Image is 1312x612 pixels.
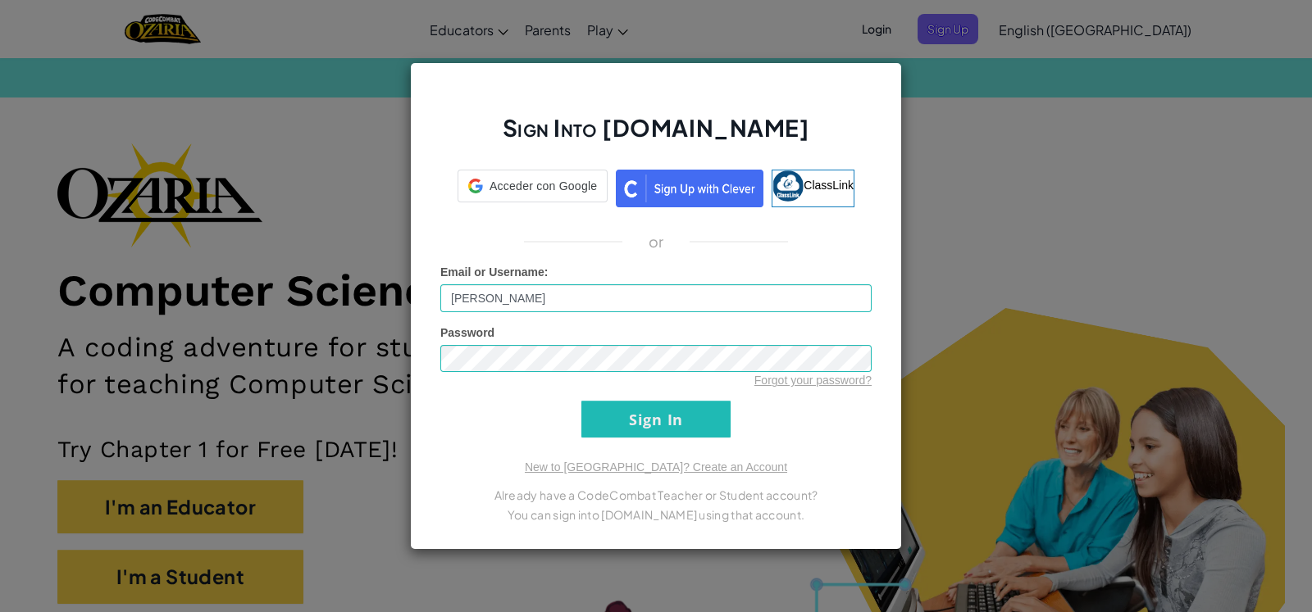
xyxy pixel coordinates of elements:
[440,485,872,505] p: Already have a CodeCombat Teacher or Student account?
[440,326,494,339] span: Password
[649,232,664,252] p: or
[772,170,804,202] img: classlink-logo-small.png
[581,401,731,437] input: Sign In
[458,170,608,207] a: Acceder con Google
[440,505,872,524] p: You can sign into [DOMAIN_NAME] using that account.
[490,178,597,194] span: Acceder con Google
[440,112,872,160] h2: Sign Into [DOMAIN_NAME]
[440,265,544,279] span: Email or Username
[440,264,549,280] label: :
[616,170,763,207] img: clever_sso_button@2x.png
[754,374,872,387] a: Forgot your password?
[458,170,608,202] div: Acceder con Google
[525,460,787,474] a: New to [GEOGRAPHIC_DATA]? Create an Account
[804,178,854,191] span: ClassLink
